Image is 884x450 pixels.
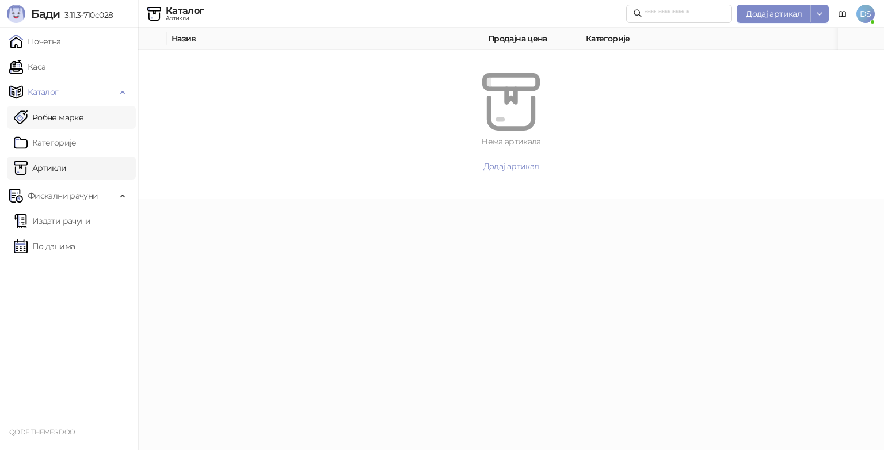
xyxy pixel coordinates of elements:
[60,10,113,20] span: 3.11.3-710c028
[166,16,204,21] div: Артикли
[9,55,45,78] a: Каса
[856,5,875,23] span: DS
[9,428,75,436] small: QODE THEMES DOO
[14,157,67,180] a: ArtikliАртикли
[167,28,483,50] th: Назив
[833,5,852,23] a: Документација
[31,7,60,21] span: Бади
[147,7,161,21] img: Artikli
[166,157,856,176] button: Додај артикал
[28,81,59,104] span: Каталог
[14,106,83,129] a: Робне марке
[737,5,811,23] button: Додај артикал
[28,184,98,207] span: Фискални рачуни
[586,32,882,45] span: Категорије
[14,131,77,154] a: Категорије
[7,5,25,23] img: Logo
[14,209,91,232] a: Издати рачуни
[9,30,61,53] a: Почетна
[166,135,856,148] div: Нема артикала
[14,235,75,258] a: По данима
[746,9,802,19] span: Додај артикал
[483,28,581,50] th: Продајна цена
[166,6,204,16] div: Каталог
[483,161,539,171] span: Додај артикал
